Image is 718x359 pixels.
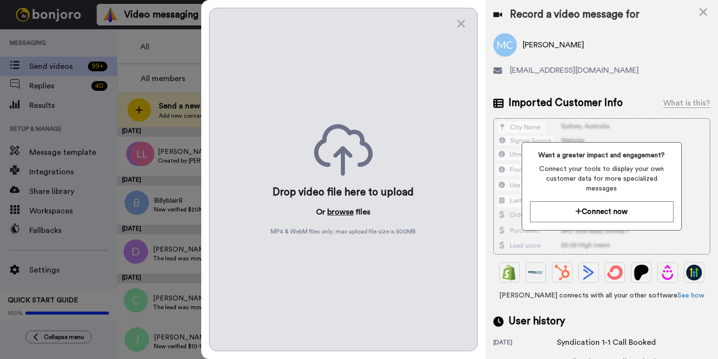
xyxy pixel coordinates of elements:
[663,97,710,109] div: What is this?
[502,265,517,280] img: Shopify
[660,265,676,280] img: Drip
[493,291,710,300] span: [PERSON_NAME] connects with all your other software
[581,265,596,280] img: ActiveCampaign
[686,265,702,280] img: GoHighLevel
[327,206,354,218] button: browse
[271,228,416,235] span: MP4 & WebM files only, max upload file size is 500 MB
[530,150,674,160] span: Want a greater impact and engagement?
[677,292,704,299] a: See how
[554,265,570,280] img: Hubspot
[508,314,565,329] span: User history
[510,64,639,76] span: [EMAIL_ADDRESS][DOMAIN_NAME]
[634,265,649,280] img: Patreon
[528,265,544,280] img: Ontraport
[493,338,557,348] div: [DATE]
[607,265,623,280] img: ConvertKit
[557,337,656,348] div: Syndication 1-1 Call Booked
[530,164,674,193] span: Connect your tools to display your own customer data for more specialized messages
[530,201,674,222] button: Connect now
[508,96,623,110] span: Imported Customer Info
[273,186,414,199] div: Drop video file here to upload
[316,206,370,218] p: Or files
